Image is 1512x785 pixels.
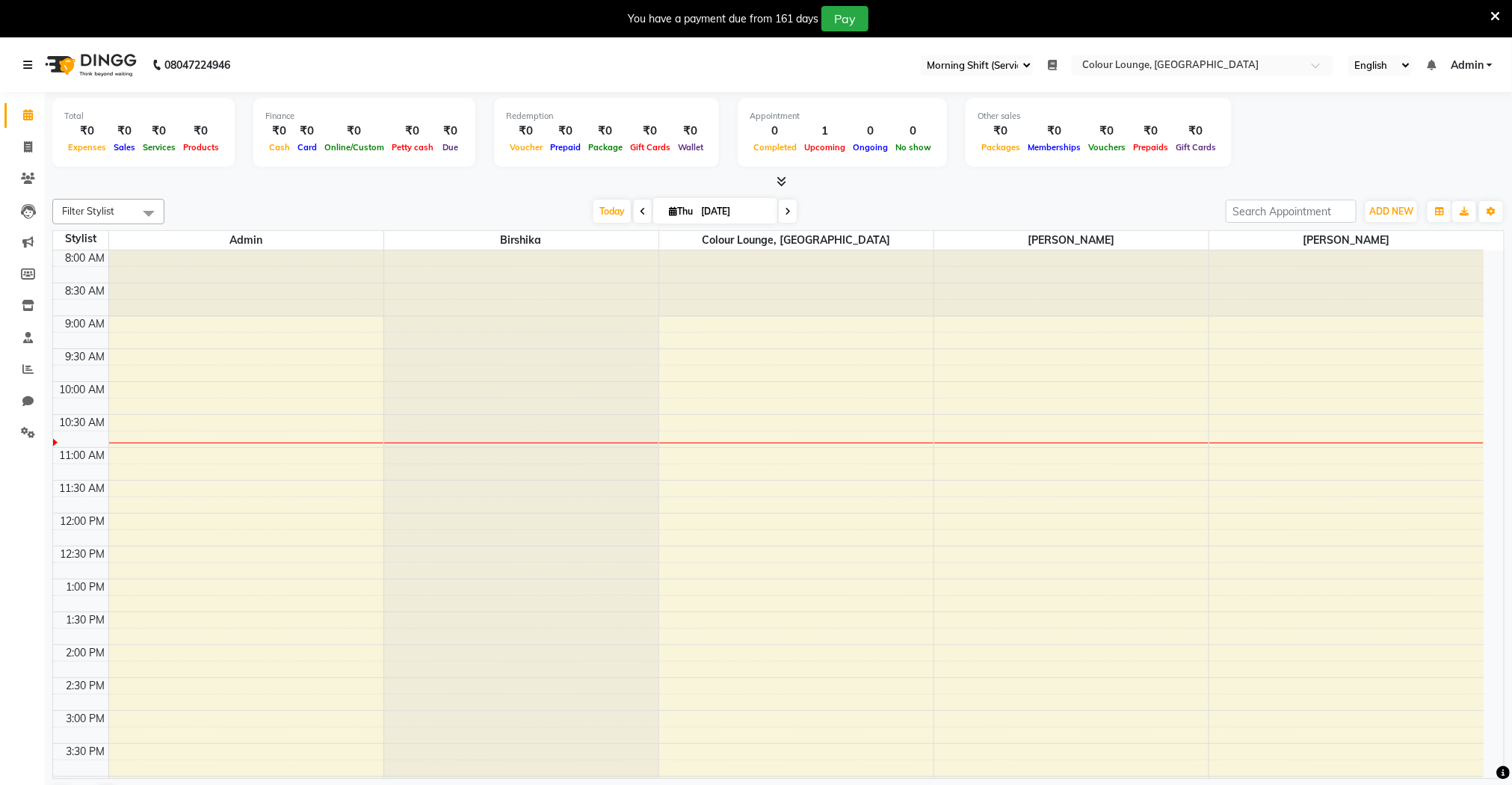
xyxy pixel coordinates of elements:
div: 12:30 PM [58,547,108,562]
span: Petty cash [388,142,437,153]
div: Redemption [506,110,707,123]
div: Total [64,110,223,123]
span: Gift Cards [626,142,674,153]
div: 0 [892,123,935,140]
div: ₹0 [64,123,110,140]
div: ₹0 [674,123,707,140]
img: logo [38,44,141,86]
span: Admin [109,231,383,250]
span: Services [139,142,179,153]
div: ₹0 [1024,123,1084,140]
button: ADD NEW [1366,201,1417,222]
div: ₹0 [626,123,674,140]
div: ₹0 [1084,123,1129,140]
span: Packages [978,142,1024,153]
div: ₹0 [265,123,294,140]
div: ₹0 [110,123,139,140]
div: 9:00 AM [63,316,108,332]
div: You have a payment due from 161 days [628,11,818,27]
div: 2:00 PM [64,645,108,661]
span: Memberships [1024,142,1084,153]
div: ₹0 [321,123,388,140]
span: Colour Lounge, [GEOGRAPHIC_DATA] [659,231,934,250]
div: Stylist [53,231,108,247]
span: Gift Cards [1172,142,1220,153]
span: Completed [750,142,800,153]
div: Appointment [750,110,935,123]
span: Card [294,142,321,153]
div: 10:00 AM [57,382,108,398]
div: 1:30 PM [64,612,108,628]
div: 8:30 AM [63,283,108,299]
input: Search Appointment [1226,200,1357,223]
span: Today [593,200,631,223]
span: [PERSON_NAME] [1209,231,1484,250]
span: Products [179,142,223,153]
div: ₹0 [584,123,626,140]
button: Pay [821,6,868,31]
div: 12:00 PM [58,514,108,529]
span: No show [892,142,935,153]
div: 1:00 PM [64,579,108,595]
div: 0 [849,123,892,140]
span: ADD NEW [1369,206,1413,217]
span: Prepaids [1129,142,1172,153]
div: ₹0 [294,123,321,140]
div: 9:30 AM [63,349,108,365]
div: 8:00 AM [63,250,108,266]
div: ₹0 [388,123,437,140]
div: 0 [750,123,800,140]
div: 1 [800,123,849,140]
div: 11:30 AM [57,481,108,496]
div: ₹0 [1129,123,1172,140]
span: [PERSON_NAME] [934,231,1209,250]
div: ₹0 [1172,123,1220,140]
span: Due [439,142,462,153]
input: 2025-09-04 [697,200,771,223]
div: Finance [265,110,463,123]
span: Online/Custom [321,142,388,153]
div: ₹0 [506,123,546,140]
div: 11:00 AM [57,448,108,464]
div: ₹0 [179,123,223,140]
span: Voucher [506,142,546,153]
div: 3:30 PM [64,744,108,760]
span: Admin [1451,58,1484,73]
div: Other sales [978,110,1220,123]
div: 2:30 PM [64,678,108,694]
span: Thu [665,206,697,217]
div: ₹0 [139,123,179,140]
span: Birshika [384,231,658,250]
span: Filter Stylist [62,205,114,217]
span: Wallet [674,142,707,153]
span: Prepaid [546,142,584,153]
span: Expenses [64,142,110,153]
div: 10:30 AM [57,415,108,431]
b: 08047224946 [164,44,230,86]
span: Package [584,142,626,153]
div: ₹0 [437,123,463,140]
div: ₹0 [546,123,584,140]
span: Sales [110,142,139,153]
span: Vouchers [1084,142,1129,153]
span: Upcoming [800,142,849,153]
div: ₹0 [978,123,1024,140]
span: Cash [265,142,294,153]
div: 3:00 PM [64,711,108,727]
span: Ongoing [849,142,892,153]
